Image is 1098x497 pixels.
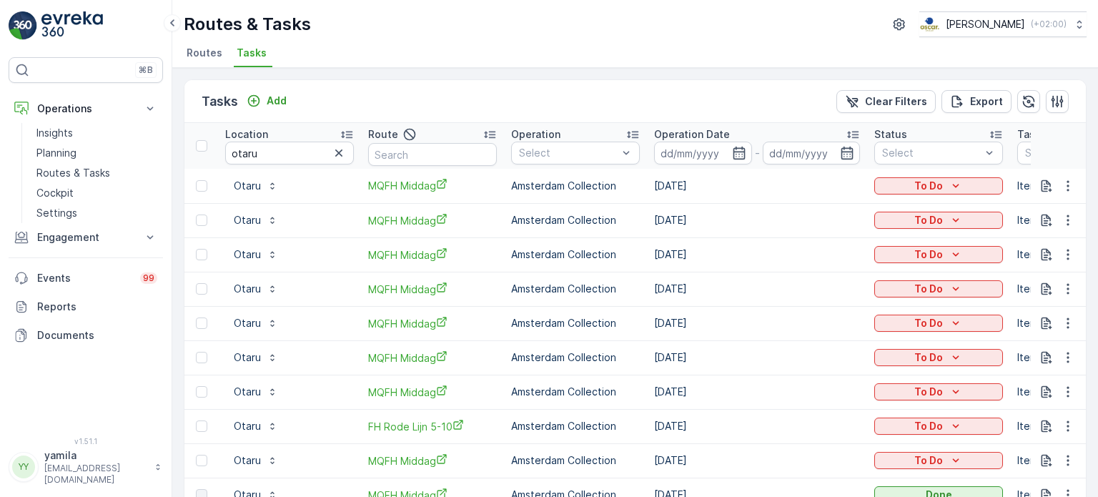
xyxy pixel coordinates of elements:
[44,463,147,486] p: [EMAIL_ADDRESS][DOMAIN_NAME]
[874,177,1003,195] button: To Do
[196,283,207,295] div: Toggle Row Selected
[647,443,867,478] td: [DATE]
[37,230,134,245] p: Engagement
[237,46,267,60] span: Tasks
[234,453,261,468] p: Otaru
[184,13,311,36] p: Routes & Tasks
[368,282,497,297] a: MQFH Middag
[368,178,497,193] a: MQFH Middag
[225,142,354,164] input: Search
[196,386,207,398] div: Toggle Row Selected
[31,203,163,223] a: Settings
[914,453,943,468] p: To Do
[519,146,618,160] p: Select
[37,271,132,285] p: Events
[647,306,867,340] td: [DATE]
[874,246,1003,263] button: To Do
[225,380,287,403] button: Otaru
[225,209,287,232] button: Otaru
[196,420,207,432] div: Toggle Row Selected
[511,419,640,433] p: Amsterdam Collection
[874,383,1003,400] button: To Do
[234,247,261,262] p: Otaru
[36,146,76,160] p: Planning
[874,452,1003,469] button: To Do
[1031,19,1067,30] p: ( +02:00 )
[368,247,497,262] a: MQFH Middag
[511,127,560,142] p: Operation
[37,328,157,343] p: Documents
[914,385,943,399] p: To Do
[225,127,268,142] p: Location
[647,272,867,306] td: [DATE]
[946,17,1025,31] p: [PERSON_NAME]
[36,166,110,180] p: Routes & Tasks
[914,419,943,433] p: To Do
[36,186,74,200] p: Cockpit
[31,183,163,203] a: Cockpit
[143,272,154,284] p: 99
[914,213,943,227] p: To Do
[37,300,157,314] p: Reports
[368,453,497,468] a: MQFH Middag
[647,340,867,375] td: [DATE]
[914,316,943,330] p: To Do
[187,46,222,60] span: Routes
[225,449,287,472] button: Otaru
[234,282,261,296] p: Otaru
[225,243,287,266] button: Otaru
[234,213,261,227] p: Otaru
[763,142,861,164] input: dd/mm/yyyy
[9,94,163,123] button: Operations
[647,409,867,443] td: [DATE]
[234,419,261,433] p: Otaru
[1017,127,1092,142] p: Task Template
[914,282,943,296] p: To Do
[196,249,207,260] div: Toggle Row Selected
[31,163,163,183] a: Routes & Tasks
[511,350,640,365] p: Amsterdam Collection
[511,453,640,468] p: Amsterdam Collection
[368,316,497,331] a: MQFH Middag
[234,316,261,330] p: Otaru
[914,350,943,365] p: To Do
[196,215,207,226] div: Toggle Row Selected
[36,126,73,140] p: Insights
[9,11,37,40] img: logo
[368,127,398,142] p: Route
[267,94,287,108] p: Add
[941,90,1012,113] button: Export
[647,203,867,237] td: [DATE]
[225,346,287,369] button: Otaru
[511,247,640,262] p: Amsterdam Collection
[511,316,640,330] p: Amsterdam Collection
[234,179,261,193] p: Otaru
[914,179,943,193] p: To Do
[225,277,287,300] button: Otaru
[44,448,147,463] p: yamila
[511,282,640,296] p: Amsterdam Collection
[196,180,207,192] div: Toggle Row Selected
[755,144,760,162] p: -
[196,455,207,466] div: Toggle Row Selected
[225,312,287,335] button: Otaru
[31,143,163,163] a: Planning
[914,247,943,262] p: To Do
[196,352,207,363] div: Toggle Row Selected
[202,92,238,112] p: Tasks
[368,419,497,434] a: FH Rode Lijn 5-10
[368,213,497,228] a: MQFH Middag
[368,385,497,400] span: MQFH Middag
[970,94,1003,109] p: Export
[9,437,163,446] span: v 1.51.1
[234,350,261,365] p: Otaru
[368,350,497,365] a: MQFH Middag
[882,146,981,160] p: Select
[919,11,1087,37] button: [PERSON_NAME](+02:00)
